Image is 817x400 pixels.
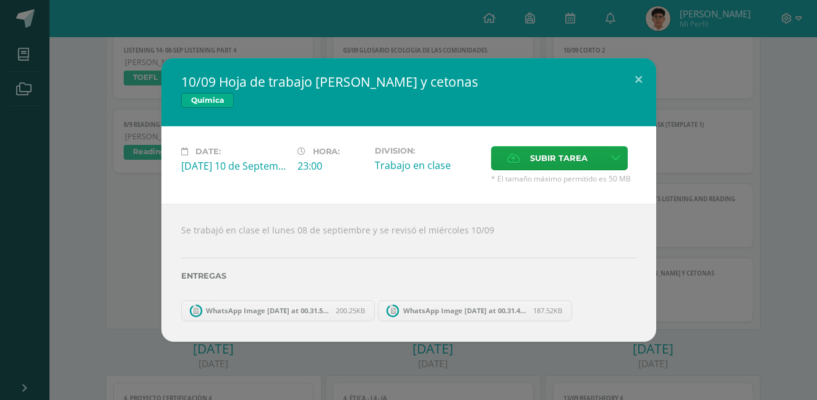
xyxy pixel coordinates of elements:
[621,58,656,100] button: Close (Esc)
[491,173,636,184] span: * El tamaño máximo permitido es 50 MB
[181,300,375,321] a: WhatsApp Image 2025-09-11 at 00.31.56_0b5ddd43.jpg
[161,204,656,341] div: Se trabajó en clase el lunes 08 de septiembre y se revisó el miércoles 10/09
[530,147,588,170] span: Subir tarea
[375,146,481,155] label: Division:
[336,306,365,315] span: 200.25KB
[181,271,636,280] label: Entregas
[397,306,533,315] span: WhatsApp Image [DATE] at 00.31.48_7a63dd5d.jpg
[181,93,234,108] span: Química
[297,159,365,173] div: 23:00
[181,159,288,173] div: [DATE] 10 de September
[533,306,562,315] span: 187.52KB
[181,73,636,90] h2: 10/09 Hoja de trabajo [PERSON_NAME] y cetonas
[375,159,481,172] div: Trabajo en clase
[200,306,336,315] span: WhatsApp Image [DATE] at 00.31.56_0b5ddd43.jpg
[195,147,221,156] span: Date:
[378,300,572,321] a: WhatsApp Image 2025-09-11 at 00.31.48_7a63dd5d.jpg
[313,147,340,156] span: Hora:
